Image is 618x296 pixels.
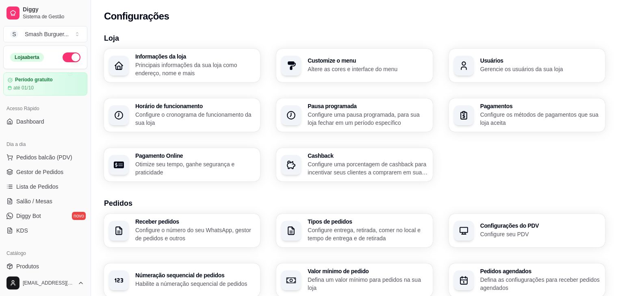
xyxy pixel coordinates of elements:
h3: Cashback [308,153,427,159]
p: Altere as cores e interface do menu [308,65,427,73]
button: CashbackConfigure uma porcentagem de cashback para incentivar seus clientes a comprarem em sua loja [276,148,432,181]
h3: Pagamento Online [135,153,255,159]
span: Gestor de Pedidos [16,168,63,176]
p: Configure os métodos de pagamentos que sua loja aceita [480,111,600,127]
div: Loja aberta [10,53,44,62]
a: Período gratuitoaté 01/10 [3,72,87,96]
h3: Customize o menu [308,58,427,63]
h3: Tipos de pedidos [308,219,427,224]
p: Configure o número do seu WhatsApp, gestor de pedidos e outros [135,226,255,242]
p: Defina um valor mínimo para pedidos na sua loja [308,276,427,292]
a: KDS [3,224,87,237]
article: Período gratuito [15,77,53,83]
button: Pagamento OnlineOtimize seu tempo, ganhe segurança e praticidade [104,148,260,181]
span: S [10,30,18,38]
button: Tipos de pedidosConfigure entrega, retirada, comer no local e tempo de entrega e de retirada [276,214,432,247]
div: Smash Burguer ... [25,30,69,38]
h3: Pedidos agendados [480,268,600,274]
h3: Pagamentos [480,103,600,109]
button: Configurações do PDVConfigure seu PDV [449,214,605,247]
h3: Pedidos [104,198,605,209]
div: Catálogo [3,247,87,260]
h3: Informações da loja [135,54,255,59]
p: Configure o cronograma de funcionamento da sua loja [135,111,255,127]
article: até 01/10 [13,85,34,91]
div: Dia a dia [3,138,87,151]
h2: Configurações [104,10,169,23]
span: [EMAIL_ADDRESS][DOMAIN_NAME] [23,280,74,286]
button: Pedidos balcão (PDV) [3,151,87,164]
p: Configure uma pausa programada, para sua loja fechar em um período específico [308,111,427,127]
a: Gestor de Pedidos [3,165,87,178]
div: Acesso Rápido [3,102,87,115]
button: [EMAIL_ADDRESS][DOMAIN_NAME] [3,273,87,293]
span: Diggy Bot [16,212,41,220]
span: Produtos [16,262,39,270]
button: UsuáriosGerencie os usuários da sua loja [449,49,605,82]
a: Dashboard [3,115,87,128]
p: Otimize seu tempo, ganhe segurança e praticidade [135,160,255,176]
span: Sistema de Gestão [23,13,84,20]
button: Horário de funcionamentoConfigure o cronograma de funcionamento da sua loja [104,98,260,132]
span: Lista de Pedidos [16,183,59,191]
h3: Pausa programada [308,103,427,109]
p: Habilite a númeração sequencial de pedidos [135,280,255,288]
span: KDS [16,226,28,235]
h3: Valor mínimo de pedido [308,268,427,274]
h3: Configurações do PDV [480,223,600,229]
a: Salão / Mesas [3,195,87,208]
button: Pausa programadaConfigure uma pausa programada, para sua loja fechar em um período específico [276,98,432,132]
a: Diggy Botnovo [3,209,87,222]
span: Diggy [23,6,84,13]
span: Pedidos balcão (PDV) [16,153,72,161]
a: Lista de Pedidos [3,180,87,193]
button: Customize o menuAltere as cores e interface do menu [276,49,432,82]
a: Produtos [3,260,87,273]
p: Principais informações da sua loja como endereço, nome e mais [135,61,255,77]
button: Alterar Status [63,52,80,62]
p: Gerencie os usuários da sua loja [480,65,600,73]
h3: Usuários [480,58,600,63]
button: Select a team [3,26,87,42]
p: Configure entrega, retirada, comer no local e tempo de entrega e de retirada [308,226,427,242]
span: Dashboard [16,118,44,126]
p: Defina as confiugurações para receber pedidos agendados [480,276,600,292]
button: PagamentosConfigure os métodos de pagamentos que sua loja aceita [449,98,605,132]
h3: Loja [104,33,605,44]
button: Receber pedidosConfigure o número do seu WhatsApp, gestor de pedidos e outros [104,214,260,247]
p: Configure uma porcentagem de cashback para incentivar seus clientes a comprarem em sua loja [308,160,427,176]
button: Informações da lojaPrincipais informações da sua loja como endereço, nome e mais [104,49,260,82]
h3: Horário de funcionamento [135,103,255,109]
p: Configure seu PDV [480,230,600,238]
h3: Receber pedidos [135,219,255,224]
h3: Númeração sequencial de pedidos [135,272,255,278]
span: Salão / Mesas [16,197,52,205]
a: DiggySistema de Gestão [3,3,87,23]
